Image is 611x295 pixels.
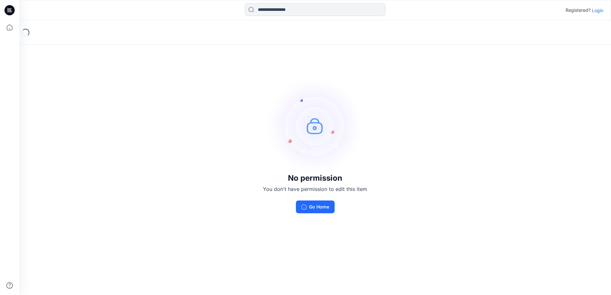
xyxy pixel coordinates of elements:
p: Login [592,7,603,14]
p: You don't have permission to edit this item [263,185,367,193]
button: Go Home [296,200,335,213]
img: no-perm.svg [267,78,363,174]
h3: No permission [263,174,367,183]
p: Registered? [566,6,591,14]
